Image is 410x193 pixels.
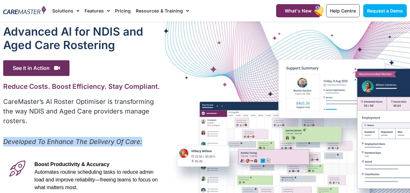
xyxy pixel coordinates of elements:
p: CareMaster’s AI Roster Optimiser is transforming the way NDIS and Aged Care providers manage rost... [3,97,165,126]
span: Automates routine scheduling tasks to reduce admin load and improve reliability—freeing teams to ... [34,169,158,190]
em: Developed To Enhance The Delivery Of Care: [3,138,142,146]
span: Request a Demo [367,8,403,13]
span: See it in Action [3,60,70,76]
img: CareMaster Logo [3,6,46,15]
a: Request a Demo [363,4,407,17]
span: Help Centre [330,8,356,13]
a: What's New [276,4,320,17]
a: Help Centre [326,4,360,17]
span: Boost Productivity & Accuracy [34,162,109,167]
h2: Reduce Costs. Boost Efficiency. Stay Compliant. [3,82,165,90]
span: What's New [285,8,312,13]
h1: Advanced Al for NDIS and Aged Care Rostering [3,25,165,52]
